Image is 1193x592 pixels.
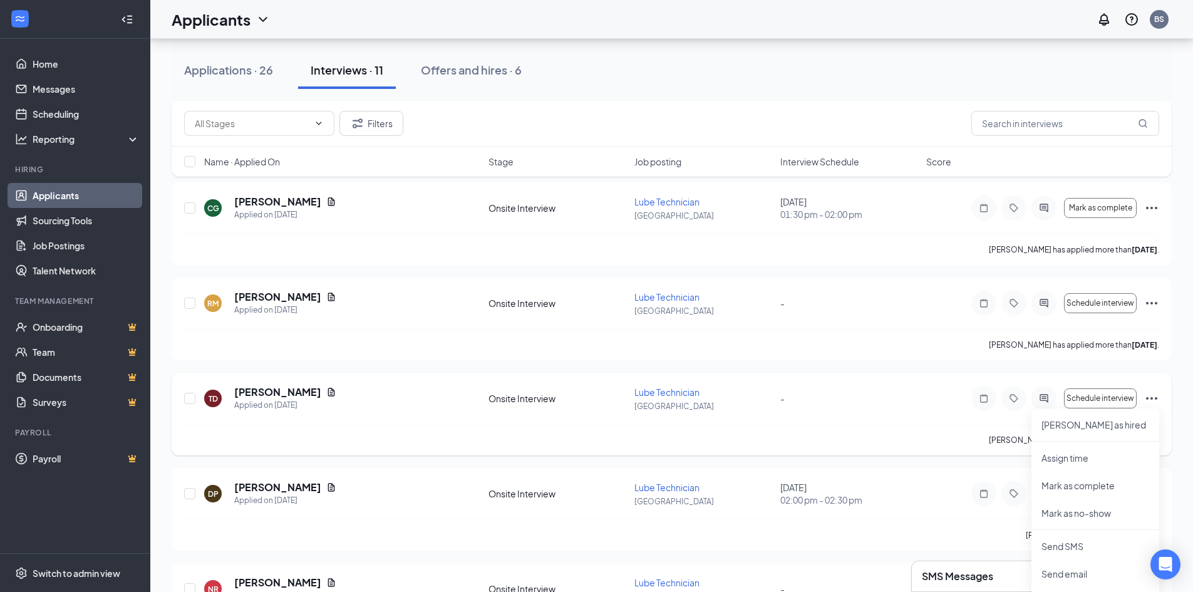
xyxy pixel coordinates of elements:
span: Stage [488,155,514,168]
div: Applied on [DATE] [234,304,336,316]
svg: ActiveChat [1036,298,1051,308]
div: Open Intercom Messenger [1150,549,1180,579]
a: PayrollCrown [33,446,140,471]
div: Applied on [DATE] [234,494,336,507]
div: CG [207,203,219,214]
svg: ChevronDown [256,12,271,27]
svg: Document [326,292,336,302]
svg: Notifications [1097,12,1112,27]
svg: Settings [15,567,28,579]
span: Schedule interview [1066,299,1134,308]
span: Lube Technician [634,577,700,588]
a: Applicants [33,183,140,208]
p: [PERSON_NAME] has applied more than . [989,244,1159,255]
div: Hiring [15,164,137,175]
div: [DATE] [780,481,919,506]
svg: Ellipses [1144,200,1159,216]
svg: ActiveChat [1036,203,1051,213]
div: BS [1154,14,1164,24]
a: TeamCrown [33,340,140,365]
div: [DATE] [780,195,919,221]
span: Score [926,155,951,168]
div: Onsite Interview [488,487,627,500]
button: Schedule interview [1064,388,1137,408]
a: Sourcing Tools [33,208,140,233]
svg: Ellipses [1144,296,1159,311]
div: Interviews · 11 [311,62,383,78]
h5: [PERSON_NAME] [234,195,321,209]
p: [GEOGRAPHIC_DATA] [634,210,773,221]
p: [PERSON_NAME] has applied more than . [989,435,1159,445]
svg: WorkstreamLogo [14,13,26,25]
input: All Stages [195,117,309,130]
div: Switch to admin view [33,567,120,579]
svg: Document [326,197,336,207]
span: Job posting [634,155,681,168]
svg: Note [976,298,991,308]
svg: ActiveChat [1036,393,1051,403]
h5: [PERSON_NAME] [234,385,321,399]
div: Offers and hires · 6 [421,62,522,78]
span: Lube Technician [634,291,700,303]
span: Lube Technician [634,482,700,493]
div: Onsite Interview [488,202,627,214]
span: Interview Schedule [780,155,859,168]
span: Schedule interview [1066,394,1134,403]
svg: Tag [1006,393,1021,403]
button: Mark as complete [1064,198,1137,218]
a: OnboardingCrown [33,314,140,340]
b: [DATE] [1132,340,1157,350]
a: Talent Network [33,258,140,283]
div: DP [208,489,219,499]
div: RM [207,298,219,309]
svg: Tag [1006,203,1021,213]
a: Home [33,51,140,76]
p: [GEOGRAPHIC_DATA] [634,401,773,412]
div: Payroll [15,427,137,438]
span: Lube Technician [634,196,700,207]
svg: MagnifyingGlass [1138,118,1148,128]
a: SurveysCrown [33,390,140,415]
svg: Note [976,393,991,403]
svg: QuestionInfo [1124,12,1139,27]
a: DocumentsCrown [33,365,140,390]
div: Team Management [15,296,137,306]
span: - [780,393,785,404]
span: 02:00 pm - 02:30 pm [780,494,919,506]
svg: ChevronDown [314,118,324,128]
div: Reporting [33,133,140,145]
span: - [780,298,785,309]
svg: Document [326,387,336,397]
svg: Collapse [121,13,133,26]
h3: SMS Messages [922,569,993,583]
div: TD [209,393,218,404]
button: Filter Filters [339,111,403,136]
div: Applied on [DATE] [234,399,336,412]
div: Onsite Interview [488,392,627,405]
p: [PERSON_NAME] interviewed . [1026,530,1159,541]
h5: [PERSON_NAME] [234,480,321,494]
svg: Note [976,489,991,499]
span: 01:30 pm - 02:00 pm [780,208,919,221]
div: Applications · 26 [184,62,273,78]
div: Applied on [DATE] [234,209,336,221]
p: [GEOGRAPHIC_DATA] [634,496,773,507]
input: Search in interviews [971,111,1159,136]
svg: Document [326,578,336,588]
span: Lube Technician [634,387,700,398]
button: Schedule interview [1064,293,1137,313]
p: [PERSON_NAME] has applied more than . [989,340,1159,350]
h5: [PERSON_NAME] [234,576,321,589]
a: Messages [33,76,140,101]
h1: Applicants [172,9,250,30]
svg: Note [976,203,991,213]
h5: [PERSON_NAME] [234,290,321,304]
svg: Filter [350,116,365,131]
svg: Tag [1006,298,1021,308]
svg: Document [326,482,336,492]
b: [DATE] [1132,245,1157,254]
span: Mark as complete [1069,204,1132,212]
div: Onsite Interview [488,297,627,309]
a: Job Postings [33,233,140,258]
svg: Analysis [15,133,28,145]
